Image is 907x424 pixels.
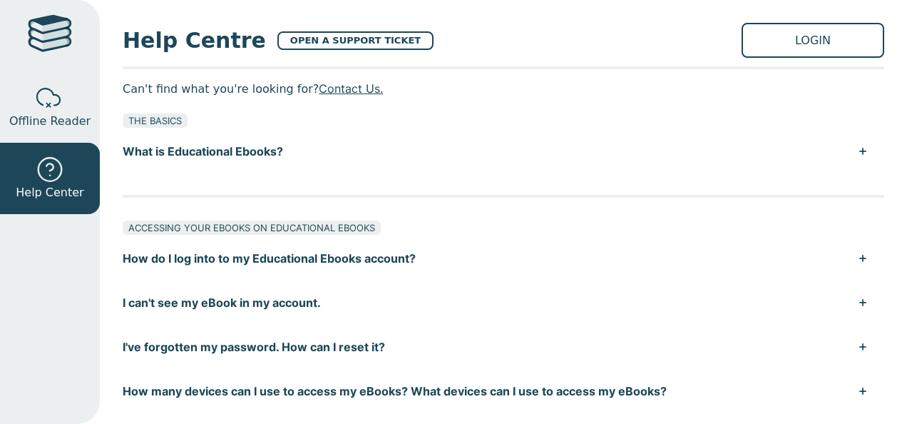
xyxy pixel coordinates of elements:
span: Help Centre [123,24,266,56]
div: THE BASICS [123,113,188,128]
a: Contact Us. [319,81,383,96]
button: How do I log into to my Educational Ebooks account? [123,236,884,281]
a: OPEN A SUPPORT TICKET [277,31,434,50]
button: What is Educational Ebooks? [123,129,884,173]
button: I can't see my eBook in my account. [123,281,884,325]
span: Offline Reader [9,113,91,130]
a: LOGIN [742,23,884,58]
button: I've forgotten my password. How can I reset it? [123,325,884,369]
div: ACCESSING YOUR EBOOKS ON EDUCATIONAL EBOOKS [123,221,381,235]
button: How many devices can I use to access my eBooks? What devices can I use to access my eBooks? [123,369,884,413]
p: Can't find what you're looking for? [123,78,884,99]
span: Help Center [16,184,83,201]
